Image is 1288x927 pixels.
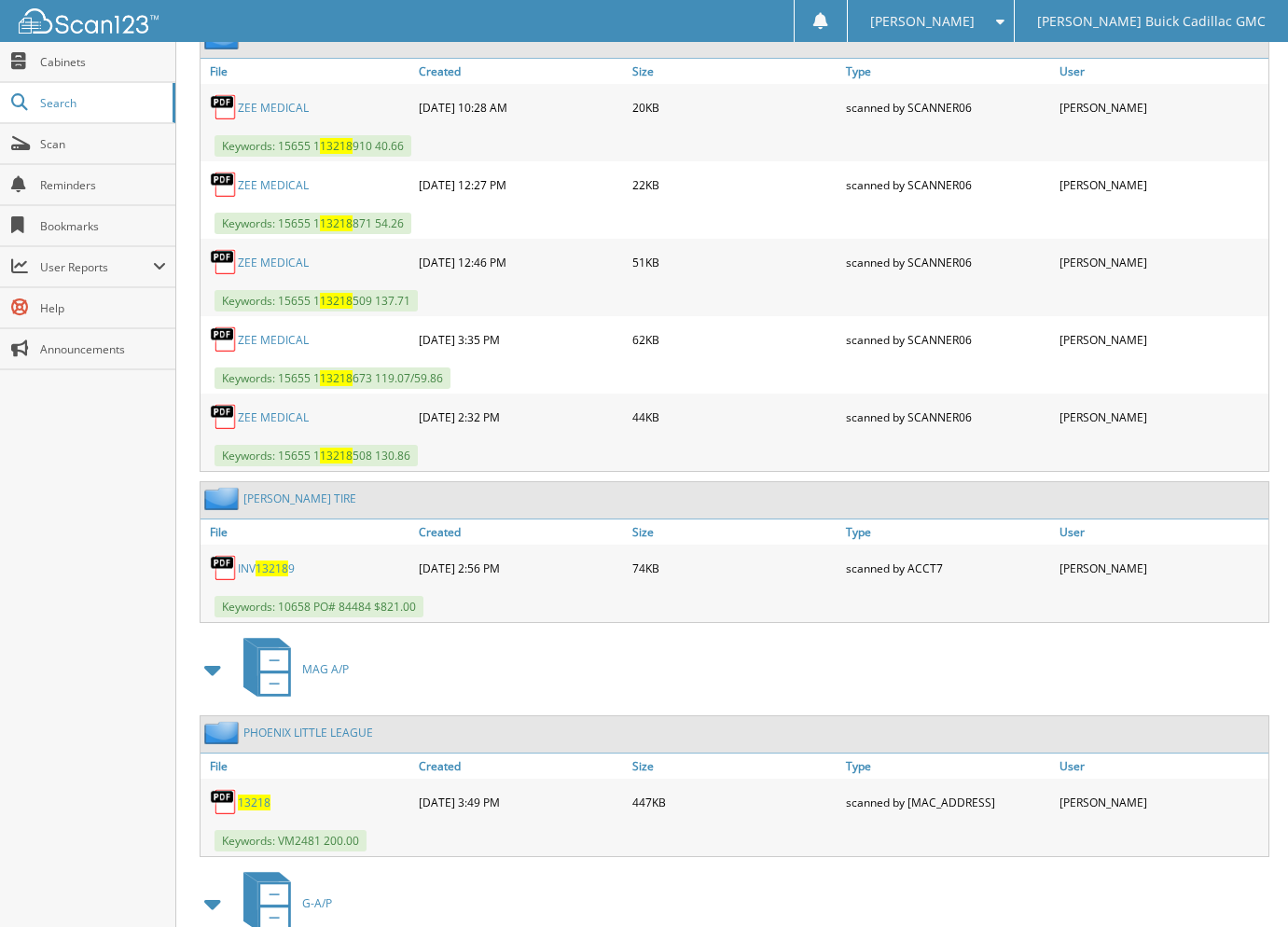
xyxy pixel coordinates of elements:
[215,445,418,466] span: Keywords: 15655 1 508 130.86
[628,549,841,587] div: 74KB
[215,213,411,234] span: Keywords: 15655 1 871 54.26
[841,549,1055,587] div: scanned by ACCT7
[414,519,628,545] a: Created
[628,321,841,358] div: 62KB
[628,243,841,281] div: 51KB
[1055,398,1268,436] div: [PERSON_NAME]
[1055,754,1268,779] a: User
[40,300,166,316] span: Help
[243,725,373,740] a: PHOENIX LITTLE LEAGUE
[841,89,1055,126] div: scanned by SCANNER06
[215,596,423,617] span: Keywords: 10658 PO# 84484 $821.00
[210,554,238,582] img: PDF.png
[414,549,628,587] div: [DATE] 2:56 PM
[210,93,238,121] img: PDF.png
[841,519,1055,545] a: Type
[215,830,367,851] span: Keywords: VM2481 200.00
[204,487,243,510] img: folder2.png
[40,218,166,234] span: Bookmarks
[19,8,159,34] img: scan123-logo-white.svg
[414,59,628,84] a: Created
[414,166,628,203] div: [DATE] 12:27 PM
[320,448,353,463] span: 13218
[302,661,349,677] span: MAG A/P
[628,89,841,126] div: 20KB
[628,519,841,545] a: Size
[243,491,356,506] a: [PERSON_NAME] TIRE
[414,321,628,358] div: [DATE] 3:35 PM
[1055,166,1268,203] div: [PERSON_NAME]
[1055,549,1268,587] div: [PERSON_NAME]
[210,248,238,276] img: PDF.png
[320,215,353,231] span: 13218
[1055,59,1268,84] a: User
[414,398,628,436] div: [DATE] 2:32 PM
[1055,321,1268,358] div: [PERSON_NAME]
[238,100,309,116] a: ZEE MEDICAL
[414,783,628,821] div: [DATE] 3:49 PM
[841,398,1055,436] div: scanned by SCANNER06
[210,325,238,353] img: PDF.png
[40,95,163,111] span: Search
[628,783,841,821] div: 447KB
[204,721,243,744] img: folder2.png
[238,332,309,348] a: ZEE MEDICAL
[238,255,309,270] a: ZEE MEDICAL
[238,177,309,193] a: ZEE MEDICAL
[1055,783,1268,821] div: [PERSON_NAME]
[40,177,166,193] span: Reminders
[40,259,153,275] span: User Reports
[201,519,414,545] a: File
[414,89,628,126] div: [DATE] 10:28 AM
[628,398,841,436] div: 44KB
[841,166,1055,203] div: scanned by SCANNER06
[201,59,414,84] a: File
[628,754,841,779] a: Size
[841,754,1055,779] a: Type
[40,136,166,152] span: Scan
[628,166,841,203] div: 22KB
[238,409,309,425] a: ZEE MEDICAL
[256,560,288,576] span: 13218
[232,632,349,706] a: MAG A/P
[215,135,411,157] span: Keywords: 15655 1 910 40.66
[414,754,628,779] a: Created
[238,795,270,810] a: 13218
[1055,243,1268,281] div: [PERSON_NAME]
[210,403,238,431] img: PDF.png
[841,321,1055,358] div: scanned by SCANNER06
[841,59,1055,84] a: Type
[414,243,628,281] div: [DATE] 12:46 PM
[1195,837,1288,927] iframe: Chat Widget
[40,341,166,357] span: Announcements
[1055,519,1268,545] a: User
[238,560,295,576] a: INV132189
[628,59,841,84] a: Size
[870,16,975,27] span: [PERSON_NAME]
[320,293,353,309] span: 13218
[215,290,418,311] span: Keywords: 15655 1 509 137.71
[320,370,353,386] span: 13218
[841,783,1055,821] div: scanned by [MAC_ADDRESS]
[320,138,353,154] span: 13218
[40,54,166,70] span: Cabinets
[841,243,1055,281] div: scanned by SCANNER06
[302,895,332,911] span: G-A/P
[1055,89,1268,126] div: [PERSON_NAME]
[210,171,238,199] img: PDF.png
[201,754,414,779] a: File
[1037,16,1266,27] span: [PERSON_NAME] Buick Cadillac GMC
[215,367,450,389] span: Keywords: 15655 1 673 119.07/59.86
[210,788,238,816] img: PDF.png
